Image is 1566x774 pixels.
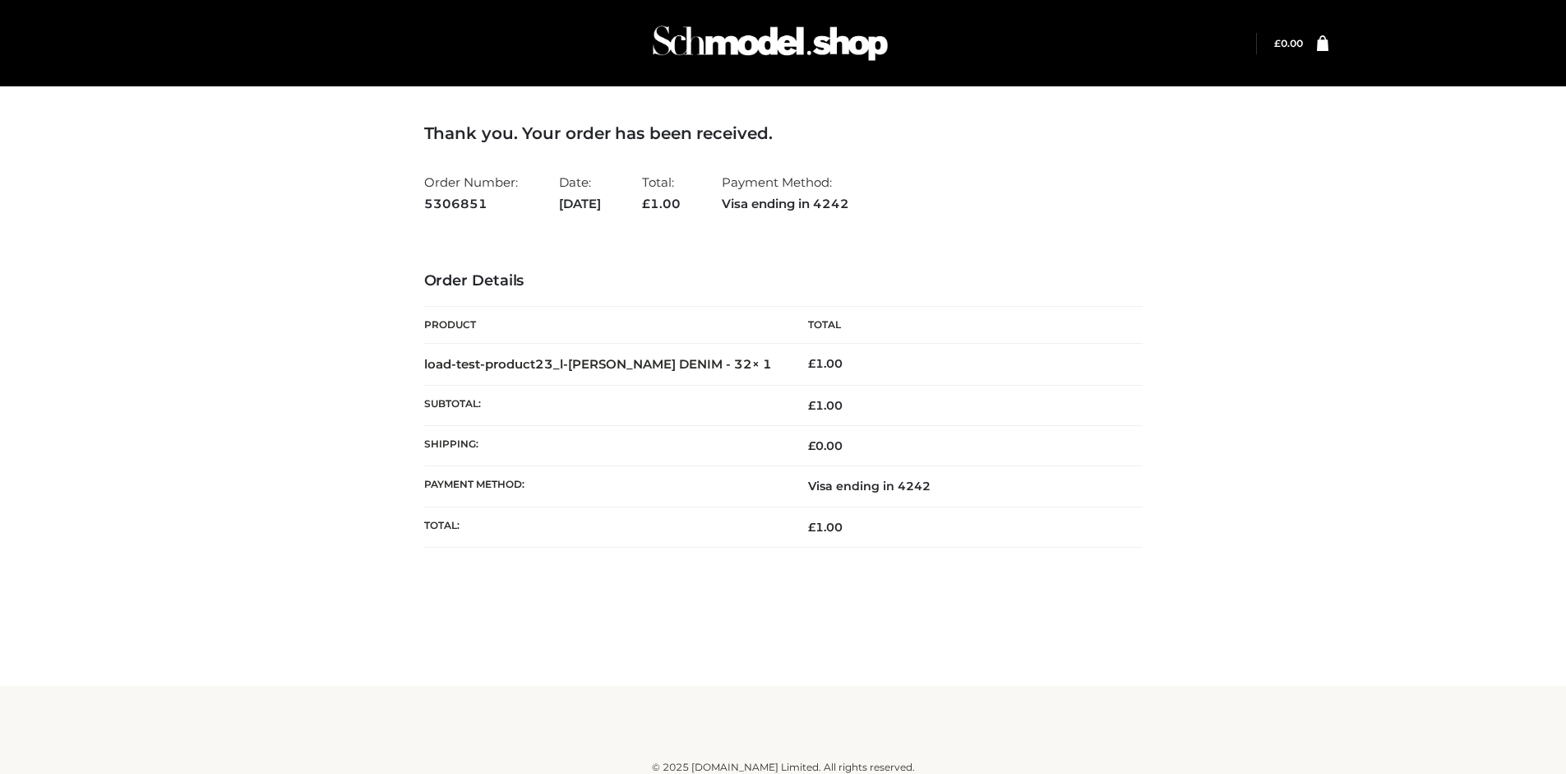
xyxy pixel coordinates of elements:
[559,168,601,218] li: Date:
[647,11,894,76] img: Schmodel Admin 964
[808,438,815,453] span: £
[808,398,815,413] span: £
[808,398,843,413] span: 1.00
[424,507,783,547] th: Total:
[808,520,815,535] span: £
[1274,37,1281,49] span: £
[424,356,772,372] strong: load-test-product23_l-[PERSON_NAME] DENIM - 32
[424,123,1143,143] h3: Thank you. Your order has been received.
[424,426,783,466] th: Shipping:
[808,520,843,535] span: 1.00
[783,466,1143,507] td: Visa ending in 4242
[642,168,681,218] li: Total:
[424,272,1143,290] h3: Order Details
[424,385,783,425] th: Subtotal:
[722,193,849,215] strong: Visa ending in 4242
[808,438,843,453] bdi: 0.00
[722,168,849,218] li: Payment Method:
[424,307,783,344] th: Product
[752,356,772,372] strong: × 1
[808,356,843,371] bdi: 1.00
[559,193,601,215] strong: [DATE]
[642,196,681,211] span: 1.00
[424,466,783,507] th: Payment method:
[1274,37,1303,49] a: £0.00
[642,196,650,211] span: £
[424,193,518,215] strong: 5306851
[808,356,815,371] span: £
[783,307,1143,344] th: Total
[1274,37,1303,49] bdi: 0.00
[424,168,518,218] li: Order Number:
